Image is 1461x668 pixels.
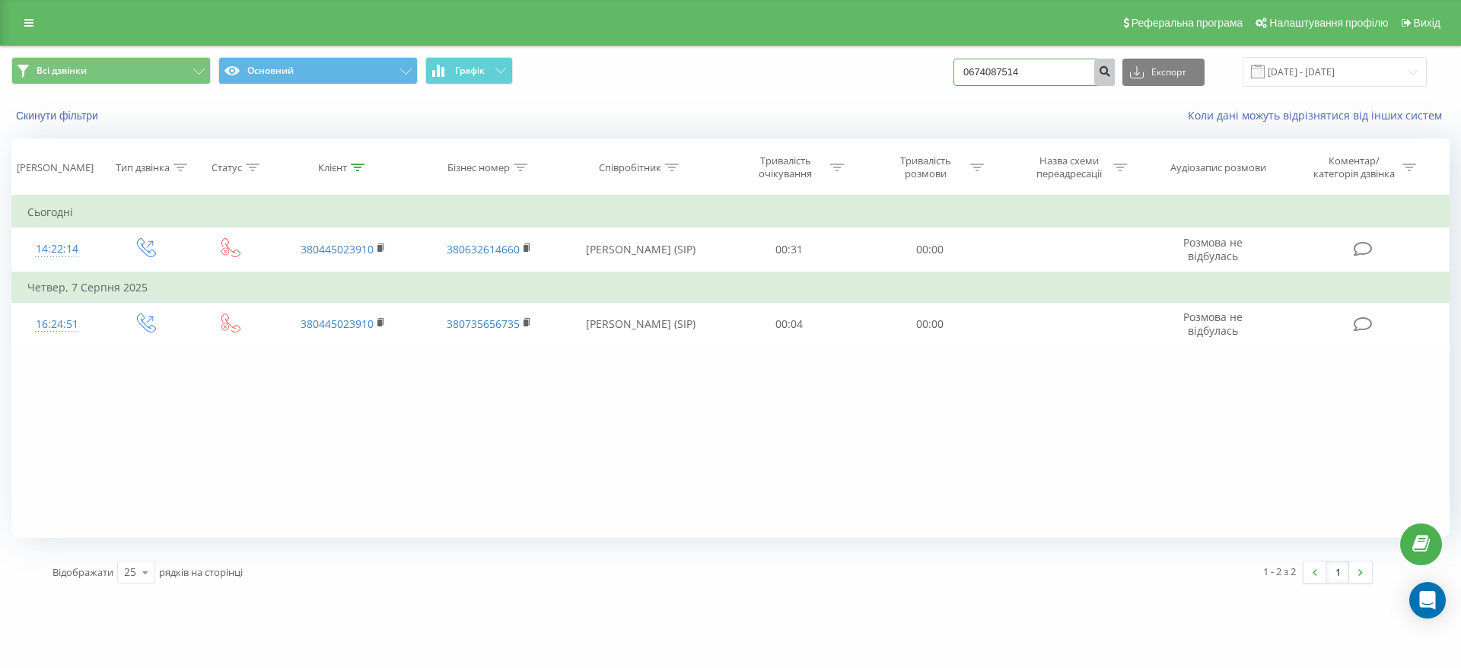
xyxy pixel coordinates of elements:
div: Коментар/категорія дзвінка [1310,154,1399,180]
div: [PERSON_NAME] [17,161,94,174]
span: Вихід [1414,17,1440,29]
a: 380735656735 [447,317,520,331]
div: 14:22:14 [27,234,87,264]
td: 00:31 [719,227,859,272]
td: 00:00 [859,302,999,346]
span: рядків на сторінці [159,565,243,579]
div: Назва схеми переадресації [1028,154,1109,180]
div: Тривалість очікування [745,154,826,180]
div: 16:24:51 [27,310,87,339]
a: 380632614660 [447,242,520,256]
div: Співробітник [599,161,661,174]
span: Відображати [53,565,113,579]
div: 25 [124,565,136,580]
a: 380445023910 [301,242,374,256]
div: Тривалість розмови [885,154,966,180]
span: Налаштування профілю [1269,17,1388,29]
span: Розмова не відбулась [1183,310,1243,338]
button: Всі дзвінки [11,57,211,84]
td: Сьогодні [12,197,1450,227]
td: 00:04 [719,302,859,346]
div: 1 - 2 з 2 [1263,564,1296,579]
span: Всі дзвінки [37,65,87,77]
div: Тип дзвінка [116,161,170,174]
button: Графік [425,57,513,84]
div: Статус [212,161,242,174]
td: 00:00 [859,227,999,272]
a: 1 [1326,561,1349,583]
div: Клієнт [318,161,347,174]
div: Аудіозапис розмови [1170,161,1266,174]
button: Основний [218,57,418,84]
div: Бізнес номер [447,161,510,174]
span: Реферальна програма [1132,17,1243,29]
button: Експорт [1122,59,1205,86]
button: Скинути фільтри [11,109,106,122]
div: Open Intercom Messenger [1409,582,1446,619]
input: Пошук за номером [953,59,1115,86]
td: Четвер, 7 Серпня 2025 [12,272,1450,303]
a: Коли дані можуть відрізнятися вiд інших систем [1188,108,1450,122]
span: Розмова не відбулась [1183,235,1243,263]
td: [PERSON_NAME] (SIP) [562,302,719,346]
td: [PERSON_NAME] (SIP) [562,227,719,272]
span: Графік [455,65,485,76]
a: 380445023910 [301,317,374,331]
